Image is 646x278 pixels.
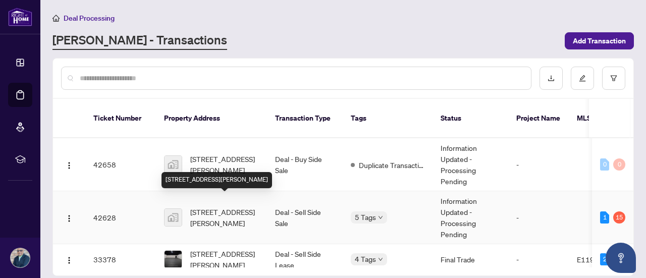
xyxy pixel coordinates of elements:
[508,244,569,275] td: -
[64,14,115,23] span: Deal Processing
[267,244,343,275] td: Deal - Sell Side Lease
[602,67,625,90] button: filter
[359,159,424,171] span: Duplicate Transaction
[65,214,73,223] img: Logo
[508,191,569,244] td: -
[161,172,272,188] div: [STREET_ADDRESS][PERSON_NAME]
[165,156,182,173] img: thumbnail-img
[156,99,267,138] th: Property Address
[573,33,626,49] span: Add Transaction
[571,67,594,90] button: edit
[600,253,609,265] div: 2
[508,138,569,191] td: -
[343,99,433,138] th: Tags
[613,211,625,224] div: 15
[65,161,73,170] img: Logo
[267,191,343,244] td: Deal - Sell Side Sale
[433,191,508,244] td: Information Updated - Processing Pending
[600,211,609,224] div: 1
[540,67,563,90] button: download
[8,8,32,26] img: logo
[577,255,617,264] span: E11957638
[378,257,383,262] span: down
[190,153,259,176] span: [STREET_ADDRESS][PERSON_NAME]
[355,253,376,265] span: 4 Tags
[569,99,629,138] th: MLS #
[600,158,609,171] div: 0
[610,75,617,82] span: filter
[508,99,569,138] th: Project Name
[11,248,30,267] img: Profile Icon
[190,206,259,229] span: [STREET_ADDRESS][PERSON_NAME]
[85,244,156,275] td: 33378
[433,138,508,191] td: Information Updated - Processing Pending
[565,32,634,49] button: Add Transaction
[61,251,77,267] button: Logo
[606,243,636,273] button: Open asap
[52,15,60,22] span: home
[65,256,73,264] img: Logo
[613,158,625,171] div: 0
[548,75,555,82] span: download
[61,209,77,226] button: Logo
[61,156,77,173] button: Logo
[579,75,586,82] span: edit
[165,209,182,226] img: thumbnail-img
[190,248,259,270] span: [STREET_ADDRESS][PERSON_NAME]
[52,32,227,50] a: [PERSON_NAME] - Transactions
[165,251,182,268] img: thumbnail-img
[378,215,383,220] span: down
[267,138,343,191] td: Deal - Buy Side Sale
[267,99,343,138] th: Transaction Type
[355,211,376,223] span: 5 Tags
[85,138,156,191] td: 42658
[85,191,156,244] td: 42628
[85,99,156,138] th: Ticket Number
[433,99,508,138] th: Status
[433,244,508,275] td: Final Trade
